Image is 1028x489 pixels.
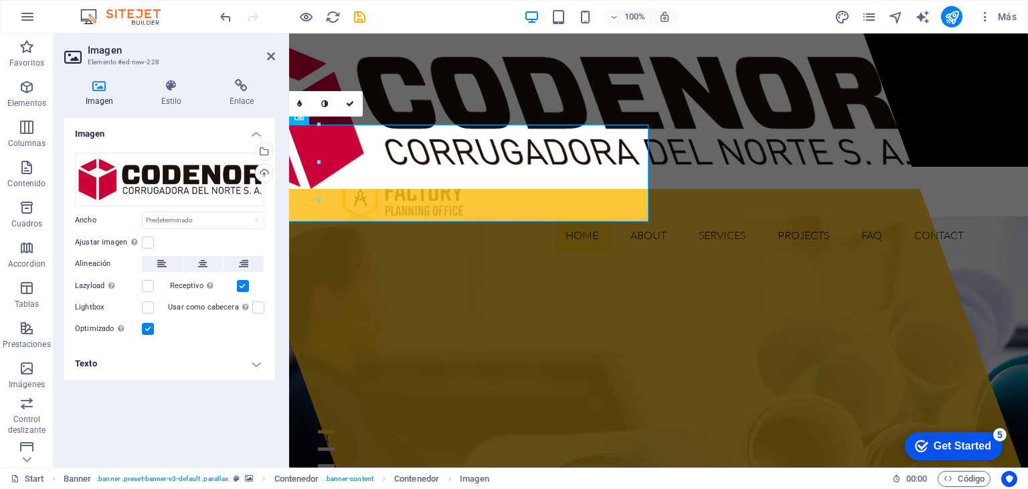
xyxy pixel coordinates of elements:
[29,414,46,417] button: 2
[218,9,234,25] button: undo
[352,9,367,25] i: Guardar (Ctrl+S)
[325,471,373,487] span: . banner-content
[75,216,142,224] label: Ancho
[624,9,645,25] h6: 100%
[64,79,140,107] h4: Imagen
[7,178,46,189] p: Contenido
[938,471,991,487] button: Código
[99,3,112,16] div: 5
[77,9,177,25] img: Editor Logo
[325,9,341,25] button: reload
[916,474,918,484] span: :
[8,138,46,149] p: Columnas
[861,9,877,25] i: Páginas (Ctrl+Alt+S)
[325,9,341,25] i: Volver a cargar página
[64,471,489,487] nav: breadcrumb
[7,98,46,109] p: Elementos
[887,9,904,25] button: navigator
[75,299,142,316] label: Lightbox
[286,91,312,117] a: Desenfoque
[3,339,50,350] p: Prestaciones
[64,118,275,142] h4: Imagen
[75,234,142,251] label: Ajustar imagen
[941,6,962,27] button: publish
[15,299,39,309] p: Tablas
[170,278,237,294] label: Receptivo
[337,91,363,117] a: Confirmar ( Ctrl ⏎ )
[659,11,671,23] i: Al redimensionar, ajustar el nivel de zoom automáticamente para ajustarse al dispositivo elegido.
[88,44,275,56] h2: Imagen
[234,475,240,482] i: Este elemento es un preajuste personalizable
[834,9,850,25] button: design
[906,471,927,487] span: 00 00
[8,259,46,269] p: Accordion
[978,10,1017,23] span: Más
[298,9,314,25] button: Haz clic para salir del modo de previsualización y seguir editando
[64,348,275,380] h4: Texto
[973,6,1022,27] button: Más
[861,9,877,25] button: pages
[39,15,97,27] div: Get Started
[75,278,142,294] label: Lazyload
[11,218,43,229] p: Cuadros
[944,471,984,487] span: Código
[394,471,439,487] span: Haz clic para seleccionar y doble clic para editar
[88,56,248,68] h3: Elemento #ed-new-228
[888,9,904,25] i: Navegador
[835,9,850,25] i: Diseño (Ctrl+Alt+Y)
[11,471,44,487] a: Haz clic para cancelar la selección y doble clic para abrir páginas
[96,471,228,487] span: . banner .preset-banner-v3-default .parallax
[1001,471,1017,487] button: Usercentrics
[29,431,46,434] button: 3
[140,79,208,107] h4: Estilo
[944,9,960,25] i: Publicar
[218,9,234,25] i: Deshacer: Cambiar imagen (Ctrl+Z)
[168,299,252,316] label: Usar como cabecera
[208,79,275,107] h4: Enlace
[75,321,142,337] label: Optimizado
[9,379,45,390] p: Imágenes
[915,9,930,25] i: AI Writer
[9,58,44,68] p: Favoritos
[892,471,928,487] h6: Tiempo de la sesión
[351,9,367,25] button: save
[245,475,253,482] i: Este elemento contiene un fondo
[460,471,489,487] span: Haz clic para seleccionar y doble clic para editar
[64,471,92,487] span: Haz clic para seleccionar y doble clic para editar
[914,9,930,25] button: text_generator
[312,91,337,117] a: Escala de grises
[29,397,46,400] button: 1
[75,153,264,206] div: img23-psujwhnU8xT2ZV-aqVte3A.jpg
[11,7,108,35] div: Get Started 5 items remaining, 0% complete
[75,256,142,272] label: Alineación
[274,471,319,487] span: Haz clic para seleccionar y doble clic para editar
[604,9,651,25] button: 100%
